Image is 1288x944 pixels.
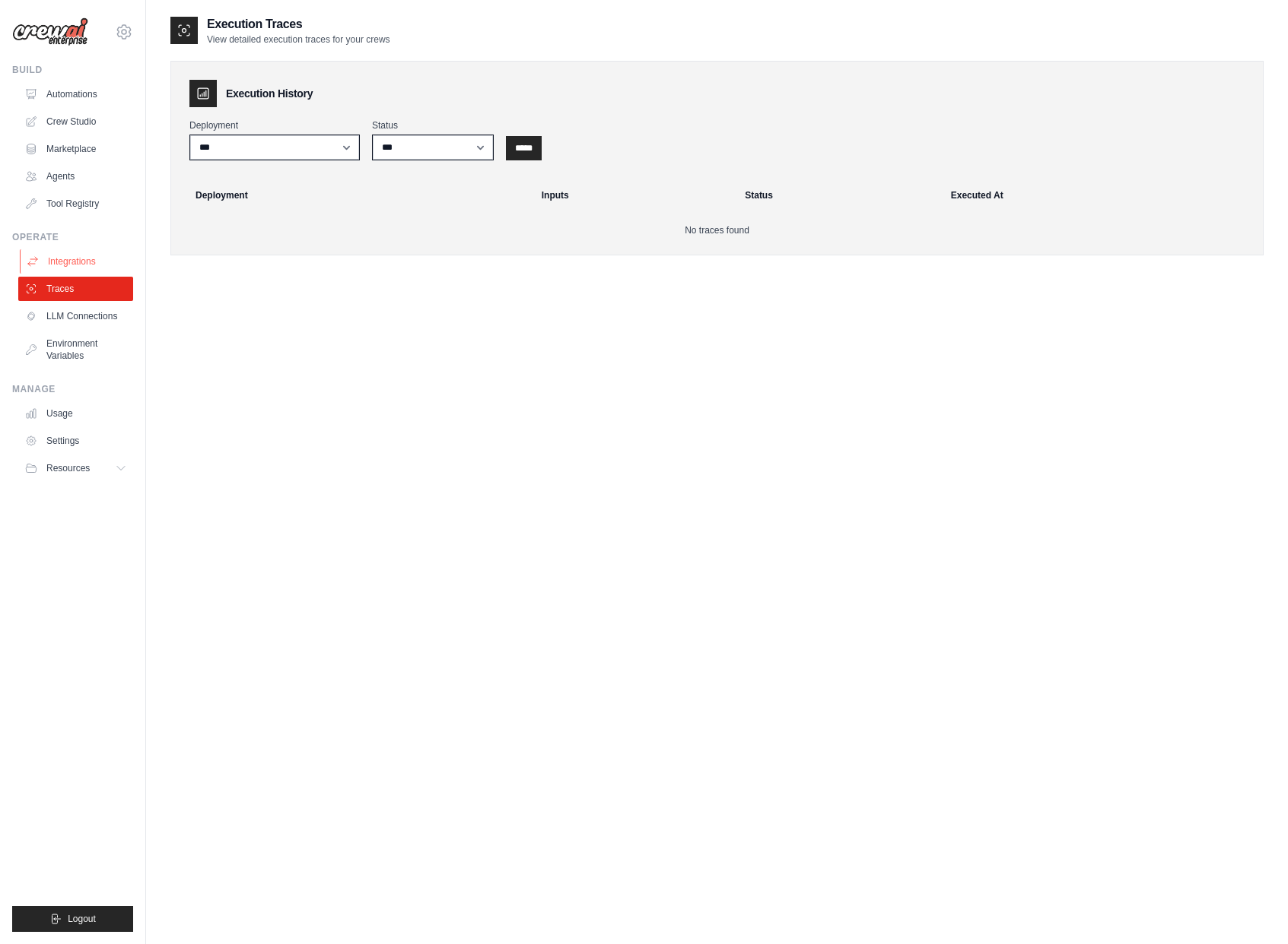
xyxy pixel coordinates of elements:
[18,109,133,134] a: Crew Studio
[189,119,360,131] label: Deployment
[372,119,494,131] label: Status
[20,249,135,274] a: Integrations
[189,224,1245,236] p: No traces found
[226,86,313,101] h3: Execution History
[12,231,133,243] div: Operate
[18,82,133,106] a: Automations
[942,179,1257,212] th: Executed At
[46,462,90,474] span: Resources
[177,179,533,212] th: Deployment
[18,192,133,216] a: Tool Registry
[533,179,736,212] th: Inputs
[18,456,133,480] button: Resources
[18,304,133,328] a: LLM Connections
[207,33,390,46] p: View detailed execution traces for your crews
[12,383,133,395] div: Manage
[18,164,133,188] a: Agents
[18,429,133,453] a: Settings
[18,401,133,426] a: Usage
[12,17,88,46] img: Logo
[736,179,942,212] th: Status
[18,331,133,368] a: Environment Variables
[12,906,133,932] button: Logout
[207,15,390,33] h2: Execution Traces
[18,137,133,161] a: Marketplace
[68,913,96,925] span: Logout
[18,277,133,301] a: Traces
[12,64,133,76] div: Build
